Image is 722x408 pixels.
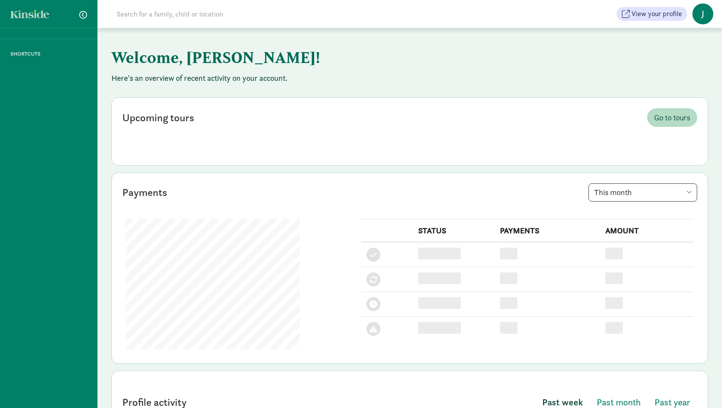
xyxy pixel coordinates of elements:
[605,272,623,284] div: $0.00
[605,248,623,259] div: $0.00
[654,112,690,123] span: Go to tours
[122,185,167,200] div: Payments
[617,7,687,21] button: View your profile
[418,272,461,284] div: Processing
[413,219,494,242] th: STATUS
[418,297,461,309] div: Scheduled
[605,297,623,309] div: $0.00
[631,9,682,19] span: View your profile
[111,73,708,83] p: Here's an overview of recent activity on your account.
[111,42,542,73] h1: Welcome, [PERSON_NAME]!
[500,248,517,259] div: 0
[122,110,194,126] div: Upcoming tours
[111,5,356,23] input: Search for a family, child or location
[647,108,697,127] a: Go to tours
[418,322,461,334] div: Failed
[500,297,517,309] div: 0
[692,3,713,24] span: J
[495,219,601,242] th: PAYMENTS
[605,322,623,334] div: $0.00
[600,219,694,242] th: AMOUNT
[500,322,517,334] div: 0
[418,248,461,259] div: Completed
[500,272,517,284] div: 0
